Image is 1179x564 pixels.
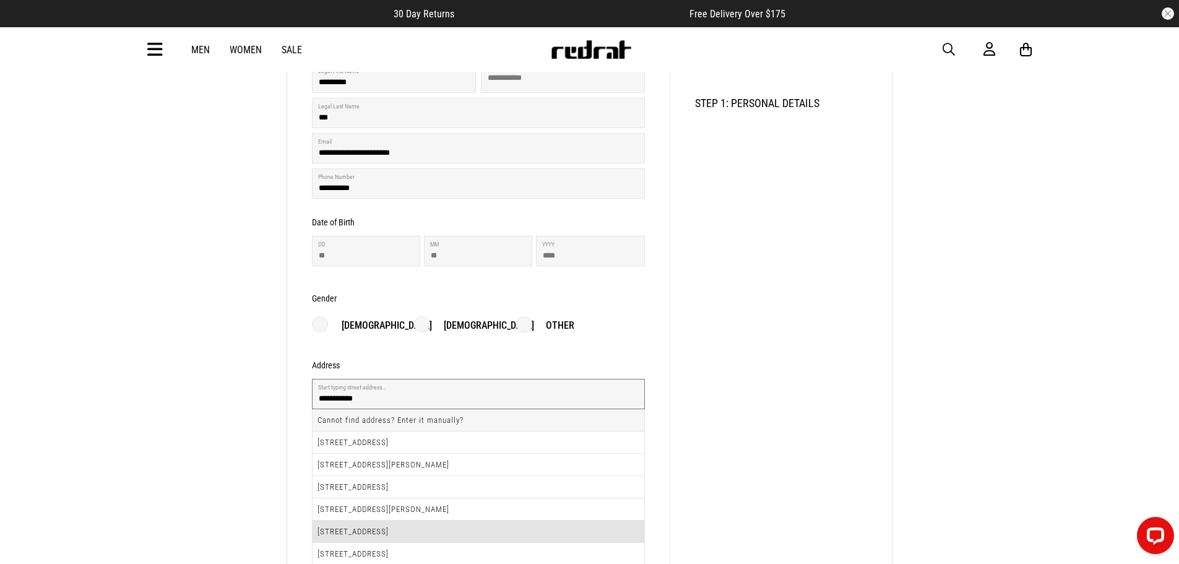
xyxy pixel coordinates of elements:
iframe: LiveChat chat widget [1127,512,1179,564]
img: Redrat logo [550,40,632,59]
li: [STREET_ADDRESS][PERSON_NAME] [313,454,644,476]
a: Sale [282,44,302,56]
h3: Address [312,360,340,370]
a: Men [191,44,210,56]
a: Women [230,44,262,56]
h3: Gender [312,293,337,303]
li: Cannot find address? Enter it manually? [313,409,644,432]
p: [DEMOGRAPHIC_DATA] [431,318,534,333]
p: [DEMOGRAPHIC_DATA] [329,318,432,333]
span: Free Delivery Over $175 [689,8,785,20]
li: [STREET_ADDRESS][PERSON_NAME] [313,498,644,521]
li: [STREET_ADDRESS] [313,476,644,498]
span: 30 Day Returns [394,8,454,20]
iframe: Customer reviews powered by Trustpilot [479,7,665,20]
p: Other [533,318,574,333]
li: [STREET_ADDRESS] [313,432,644,454]
h3: Date of Birth [312,217,355,227]
h2: STEP 1: PERSONAL DETAILS [695,97,868,110]
li: [STREET_ADDRESS] [313,521,644,543]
